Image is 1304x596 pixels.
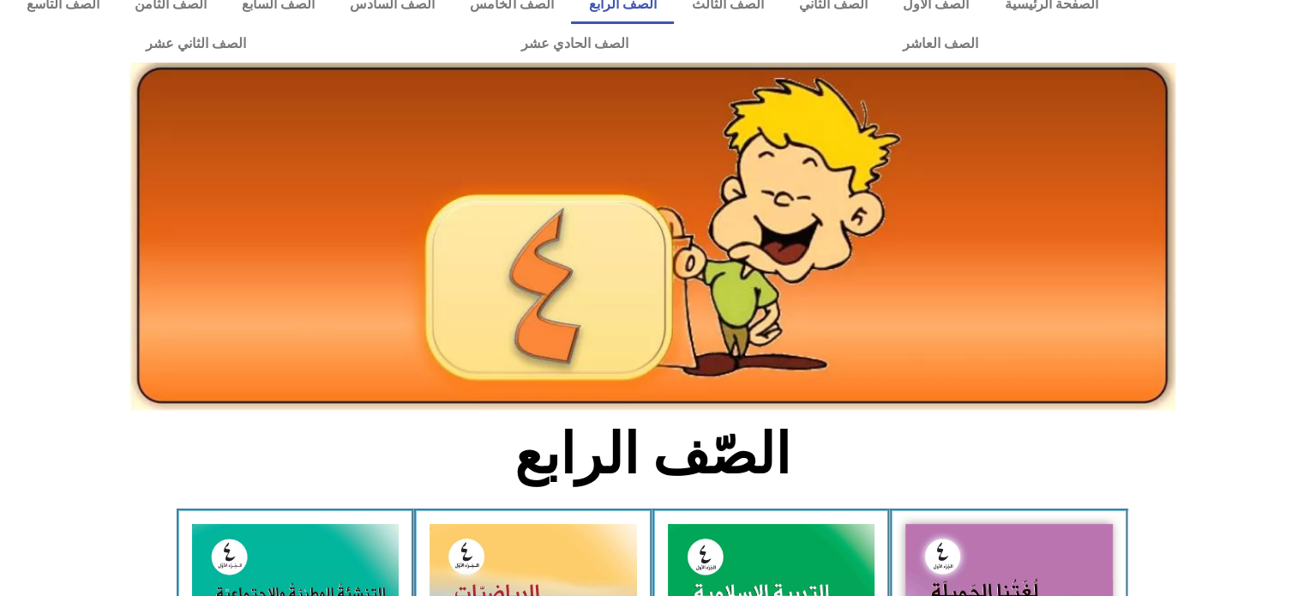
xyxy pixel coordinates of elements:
[9,24,383,63] a: الصف الثاني عشر
[369,421,935,488] h2: الصّف الرابع
[383,24,765,63] a: الصف الحادي عشر
[766,24,1115,63] a: الصف العاشر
